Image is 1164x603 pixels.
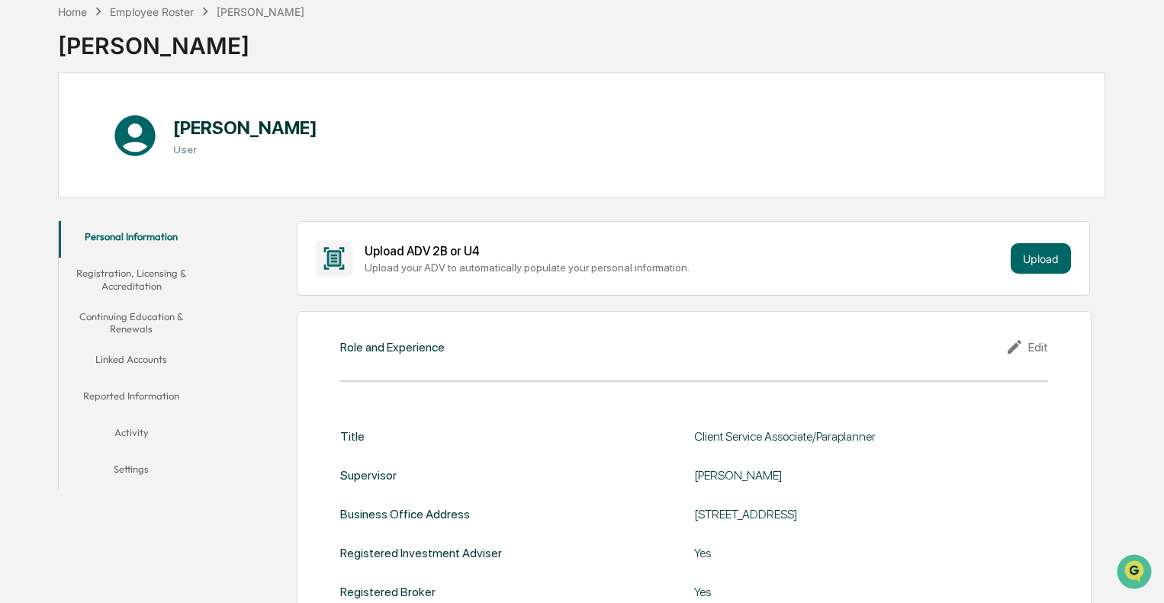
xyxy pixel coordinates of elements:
div: We're available if you need us! [52,132,193,144]
a: 🖐️Preclearance [9,186,105,213]
div: Upload your ADV to automatically populate your personal information. [365,261,1005,274]
img: 1746055101610-c473b297-6a78-478c-a979-82029cc54cd1 [15,117,43,144]
h1: [PERSON_NAME] [173,117,317,139]
iframe: Open customer support [1115,553,1156,594]
button: Start new chat [259,121,278,140]
span: Data Lookup [31,221,96,236]
span: Attestations [126,192,189,207]
div: [STREET_ADDRESS] [694,507,1048,521]
div: Business Office Address [340,507,470,521]
a: Powered byPylon [108,258,185,270]
div: 🗄️ [111,194,123,206]
div: secondary tabs example [59,221,204,490]
div: Yes [694,585,1048,599]
div: [PERSON_NAME] [58,20,305,59]
div: [PERSON_NAME] [694,468,1048,483]
div: Yes [694,546,1048,560]
button: Registration, Licensing & Accreditation [59,258,204,301]
h3: User [173,143,317,156]
button: Upload [1011,243,1071,274]
div: Role and Experience [340,340,445,354]
div: 🔎 [15,223,27,235]
p: How can we help? [15,32,278,56]
div: Edit [1005,338,1048,356]
div: Start new chat [52,117,250,132]
div: Employee Roster [110,5,194,18]
div: Client Service Associate/Paraplanner [694,429,1048,444]
button: Settings [59,454,204,490]
span: Preclearance [31,192,98,207]
div: Upload ADV 2B or U4 [365,244,1005,258]
a: 🔎Data Lookup [9,215,102,242]
button: Personal Information [59,221,204,258]
button: Activity [59,417,204,454]
div: 🖐️ [15,194,27,206]
a: 🗄️Attestations [105,186,195,213]
div: Home [58,5,87,18]
button: Linked Accounts [59,344,204,380]
button: Reported Information [59,380,204,417]
button: Continuing Education & Renewals [59,301,204,345]
div: Registered Broker [340,585,436,599]
span: Pylon [152,258,185,270]
div: [PERSON_NAME] [217,5,304,18]
div: Registered Investment Adviser [340,546,502,560]
div: Supervisor [340,468,397,483]
div: Title [340,429,365,444]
